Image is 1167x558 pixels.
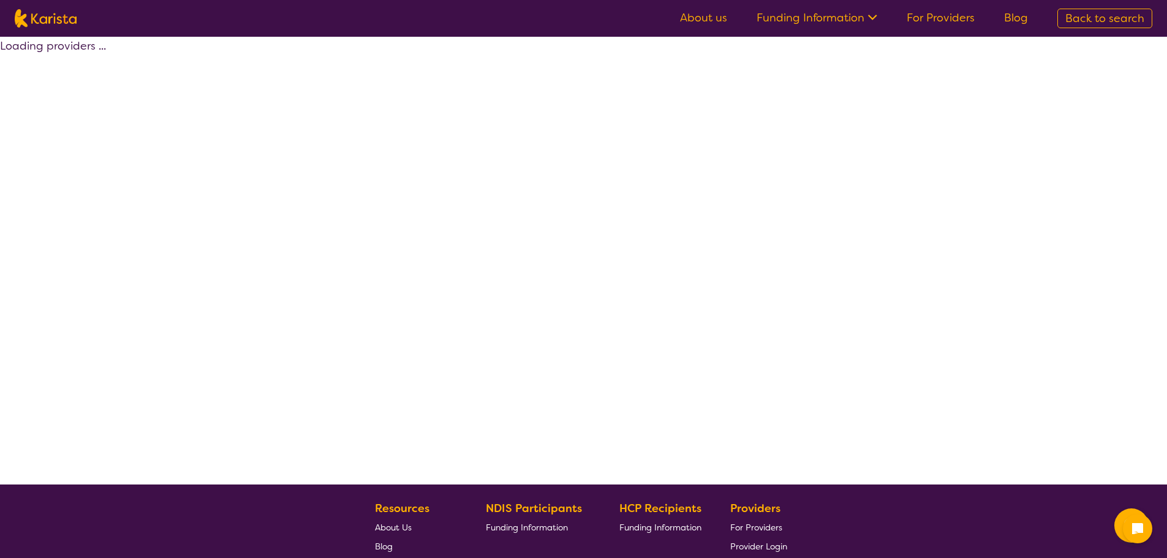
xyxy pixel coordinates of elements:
a: Funding Information [619,518,701,537]
b: NDIS Participants [486,501,582,516]
a: Blog [375,537,457,556]
a: For Providers [907,10,975,25]
button: Channel Menu [1114,508,1149,543]
span: Provider Login [730,541,787,552]
a: Funding Information [757,10,877,25]
span: For Providers [730,522,782,533]
a: Provider Login [730,537,787,556]
span: Funding Information [486,522,568,533]
a: Blog [1004,10,1028,25]
span: Back to search [1065,11,1144,26]
a: Funding Information [486,518,591,537]
span: Blog [375,541,393,552]
a: Back to search [1057,9,1152,28]
a: About Us [375,518,457,537]
b: Providers [730,501,780,516]
img: Karista logo [15,9,77,28]
b: Resources [375,501,429,516]
span: Funding Information [619,522,701,533]
a: About us [680,10,727,25]
b: HCP Recipients [619,501,701,516]
a: For Providers [730,518,787,537]
span: About Us [375,522,412,533]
